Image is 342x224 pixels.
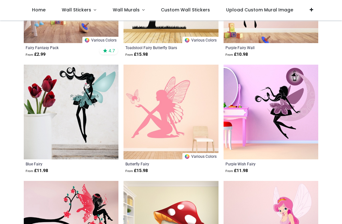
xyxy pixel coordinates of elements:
[125,53,133,56] span: From
[62,7,91,13] span: Wall Stickers
[26,169,33,173] span: From
[225,53,233,56] span: From
[225,45,298,50] a: Purple Fairy Wall
[125,168,148,174] strong: £ 15.98
[226,7,293,13] span: Upload Custom Mural Image
[82,37,118,43] a: Various Colors
[225,161,298,166] a: Purple Wish Fairy
[182,153,218,159] a: Various Colors
[182,37,218,43] a: Various Colors
[125,169,133,173] span: From
[184,37,190,43] img: Color Wheel
[84,37,90,43] img: Color Wheel
[125,51,148,58] strong: £ 15.98
[26,45,98,50] a: Fairy Fantasy Pack
[161,7,210,13] span: Custom Wall Stickers
[26,51,46,58] strong: £ 2.99
[184,154,190,159] img: Color Wheel
[225,169,233,173] span: From
[225,168,248,174] strong: £ 11.98
[32,7,46,13] span: Home
[113,7,140,13] span: Wall Murals
[125,161,198,166] a: Butterfly Fairy
[224,65,318,159] img: Purple Wish Fairy Wall Sticker
[24,65,118,159] img: Blue Fairy Wall Sticker
[26,168,48,174] strong: £ 11.98
[125,45,198,50] a: Toadstool Fairy Butterfly Stars
[26,53,33,56] span: From
[225,51,248,58] strong: £ 10.98
[26,161,98,166] a: Blue Fairy
[123,65,218,159] img: Butterfly Fairy Wall Sticker - Mod4
[109,48,115,54] span: 4.7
